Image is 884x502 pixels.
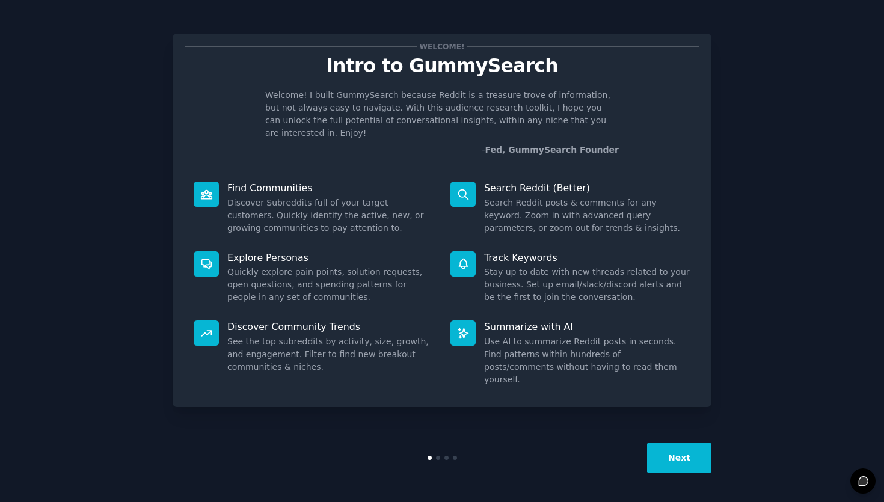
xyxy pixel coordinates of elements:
[227,320,434,333] p: Discover Community Trends
[484,251,690,264] p: Track Keywords
[265,89,619,139] p: Welcome! I built GummySearch because Reddit is a treasure trove of information, but not always ea...
[227,182,434,194] p: Find Communities
[484,197,690,234] dd: Search Reddit posts & comments for any keyword. Zoom in with advanced query parameters, or zoom o...
[484,182,690,194] p: Search Reddit (Better)
[482,144,619,156] div: -
[484,320,690,333] p: Summarize with AI
[484,335,690,386] dd: Use AI to summarize Reddit posts in seconds. Find patterns within hundreds of posts/comments with...
[227,197,434,234] dd: Discover Subreddits full of your target customers. Quickly identify the active, new, or growing c...
[227,335,434,373] dd: See the top subreddits by activity, size, growth, and engagement. Filter to find new breakout com...
[227,266,434,304] dd: Quickly explore pain points, solution requests, open questions, and spending patterns for people ...
[185,55,699,76] p: Intro to GummySearch
[417,40,467,53] span: Welcome!
[647,443,711,473] button: Next
[227,251,434,264] p: Explore Personas
[485,145,619,155] a: Fed, GummySearch Founder
[484,266,690,304] dd: Stay up to date with new threads related to your business. Set up email/slack/discord alerts and ...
